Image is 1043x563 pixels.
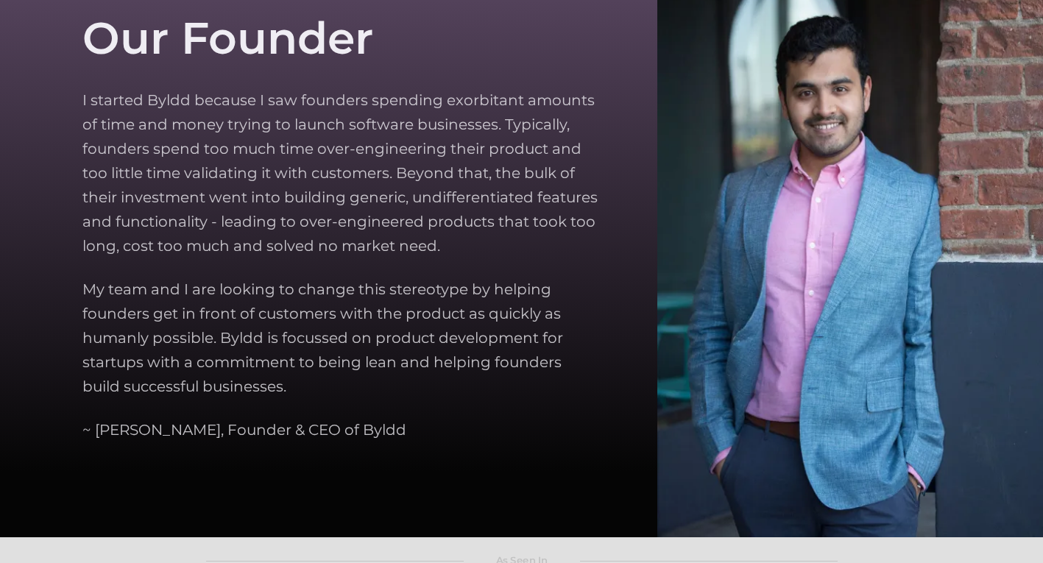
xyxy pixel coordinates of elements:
h4: As Seen In [495,560,548,561]
h2: Our Founder [82,13,373,63]
p: My team and I are looking to change this stereotype by helping founders get in front of customers... [82,277,598,399]
p: ~ [PERSON_NAME], Founder & CEO of Byldd [82,418,406,442]
p: I started Byldd because I saw founders spending exorbitant amounts of time and money trying to la... [82,88,598,258]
